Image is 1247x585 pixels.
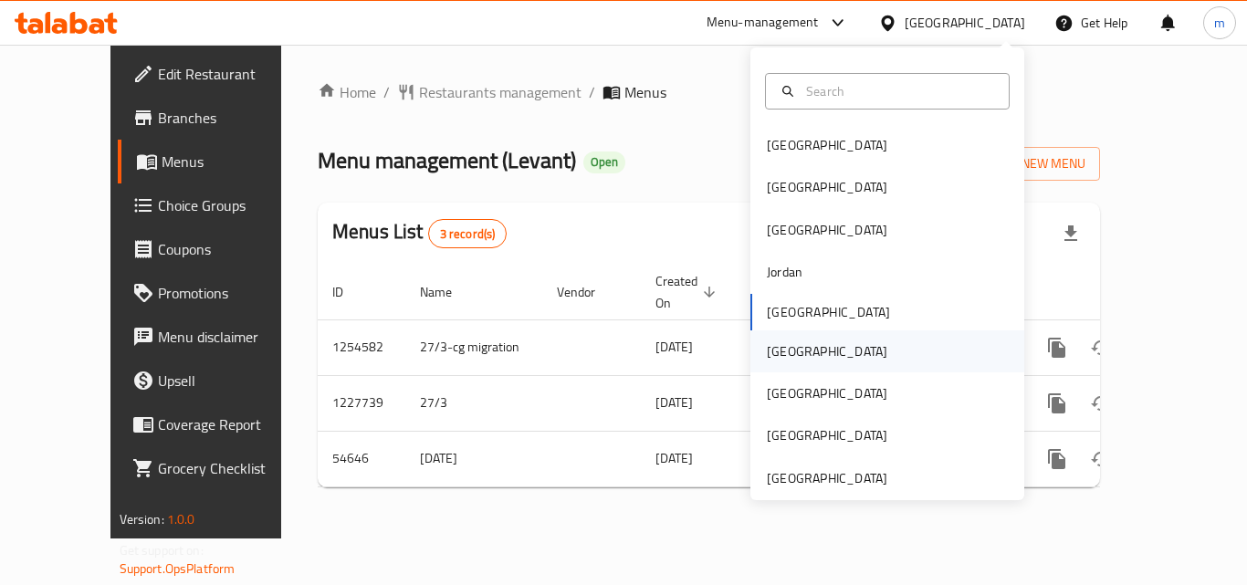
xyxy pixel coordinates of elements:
[429,225,507,243] span: 3 record(s)
[1049,212,1093,256] div: Export file
[419,81,582,103] span: Restaurants management
[405,375,542,431] td: 27/3
[767,425,887,445] div: [GEOGRAPHIC_DATA]
[158,413,304,435] span: Coverage Report
[405,431,542,486] td: [DATE]
[557,281,619,303] span: Vendor
[158,63,304,85] span: Edit Restaurant
[973,152,1085,175] span: Add New Menu
[118,96,319,140] a: Branches
[118,271,319,315] a: Promotions
[158,194,304,216] span: Choice Groups
[120,507,164,531] span: Version:
[589,81,595,103] li: /
[118,227,319,271] a: Coupons
[583,151,625,173] div: Open
[118,183,319,227] a: Choice Groups
[318,81,376,103] a: Home
[158,282,304,304] span: Promotions
[158,326,304,348] span: Menu disclaimer
[767,341,887,361] div: [GEOGRAPHIC_DATA]
[332,218,507,248] h2: Menus List
[118,140,319,183] a: Menus
[799,81,998,101] input: Search
[332,281,367,303] span: ID
[318,375,405,431] td: 1227739
[158,238,304,260] span: Coupons
[655,391,693,414] span: [DATE]
[318,319,405,375] td: 1254582
[767,135,887,155] div: [GEOGRAPHIC_DATA]
[707,12,819,34] div: Menu-management
[1079,326,1123,370] button: Change Status
[158,107,304,129] span: Branches
[420,281,476,303] span: Name
[120,557,236,580] a: Support.OpsPlatform
[318,431,405,486] td: 54646
[118,446,319,490] a: Grocery Checklist
[655,335,693,359] span: [DATE]
[118,315,319,359] a: Menu disclaimer
[767,177,887,197] div: [GEOGRAPHIC_DATA]
[1035,326,1079,370] button: more
[118,402,319,446] a: Coverage Report
[655,270,721,314] span: Created On
[767,220,887,240] div: [GEOGRAPHIC_DATA]
[118,52,319,96] a: Edit Restaurant
[167,507,195,531] span: 1.0.0
[162,151,304,172] span: Menus
[120,538,204,562] span: Get support on:
[624,81,666,103] span: Menus
[397,81,582,103] a: Restaurants management
[767,468,887,488] div: [GEOGRAPHIC_DATA]
[959,147,1100,181] button: Add New Menu
[1035,437,1079,481] button: more
[1035,381,1079,425] button: more
[158,457,304,479] span: Grocery Checklist
[1079,381,1123,425] button: Change Status
[405,319,542,375] td: 27/3-cg migration
[318,81,1100,103] nav: breadcrumb
[767,262,802,282] div: Jordan
[767,383,887,403] div: [GEOGRAPHIC_DATA]
[905,13,1025,33] div: [GEOGRAPHIC_DATA]
[1214,13,1225,33] span: m
[118,359,319,402] a: Upsell
[583,154,625,170] span: Open
[318,140,576,181] span: Menu management ( Levant )
[655,446,693,470] span: [DATE]
[1079,437,1123,481] button: Change Status
[158,370,304,392] span: Upsell
[428,219,508,248] div: Total records count
[383,81,390,103] li: /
